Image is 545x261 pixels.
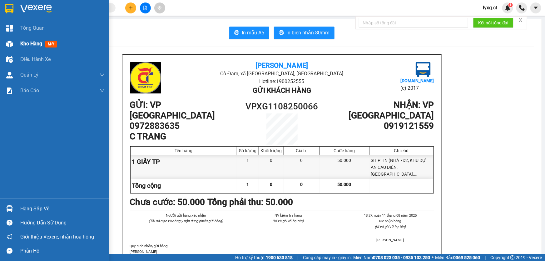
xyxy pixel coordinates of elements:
[157,6,162,10] span: aim
[20,233,94,241] span: Giới thiệu Vexere, nhận hoa hồng
[533,5,539,11] span: caret-down
[320,121,434,131] h1: 0919121559
[6,56,13,63] img: warehouse-icon
[353,254,430,261] span: Miền Nam
[208,197,293,207] b: Tổng phải thu: 50.000
[7,220,12,226] span: question-circle
[259,155,284,179] div: 0
[478,19,508,26] span: Kết nối tổng đài
[435,254,480,261] span: Miền Bắc
[130,197,205,207] b: Chưa cước : 50.000
[266,255,293,260] strong: 1900 633 818
[510,255,515,260] span: copyright
[286,29,329,37] span: In biên nhận 80mm
[400,78,434,83] b: [DOMAIN_NAME]
[303,254,352,261] span: Cung cấp máy in - giấy in:
[485,254,486,261] span: |
[100,88,105,93] span: down
[347,213,434,218] li: 18:27, ngày 11 tháng 08 năm 2025
[478,4,502,12] span: lyxg.ct
[279,30,284,36] span: printer
[20,71,38,79] span: Quản Lý
[239,148,257,153] div: Số lượng
[58,23,261,31] li: Hotline: 1900252555
[274,27,334,39] button: printerIn biên nhận 80mm
[373,255,430,260] strong: 0708 023 035 - 0935 103 250
[130,249,434,254] p: [PERSON_NAME]
[320,155,369,179] div: 50.000
[6,41,13,47] img: warehouse-icon
[8,8,39,39] img: logo.jpg
[518,18,523,22] span: close
[349,100,434,121] b: NHẬN : VP [GEOGRAPHIC_DATA]
[272,219,304,223] i: (Kí và ghi rõ họ tên)
[100,73,105,78] span: down
[371,148,432,153] div: Ghi chú
[130,62,161,93] img: logo.jpg
[125,3,136,13] button: plus
[6,25,13,32] img: dashboard-icon
[130,243,434,254] div: Quy định nhận/gửi hàng :
[6,205,13,212] img: warehouse-icon
[473,18,513,28] button: Kết nối tổng đài
[321,148,367,153] div: Cước hàng
[244,100,320,113] h1: VPXG1108250066
[181,70,383,78] li: Cổ Đạm, xã [GEOGRAPHIC_DATA], [GEOGRAPHIC_DATA]
[247,182,249,187] span: 1
[181,78,383,85] li: Hotline: 1900252555
[58,15,261,23] li: Cổ Đạm, xã [GEOGRAPHIC_DATA], [GEOGRAPHIC_DATA]
[132,148,235,153] div: Tên hàng
[142,213,230,218] li: Người gửi hàng xác nhận
[508,3,513,7] sup: 1
[131,155,237,179] div: 1 GIẤY TP
[432,256,434,259] span: ⚪️
[20,204,105,213] div: Hàng sắp về
[154,3,165,13] button: aim
[7,234,12,240] span: notification
[245,213,332,218] li: NV kiểm tra hàng
[130,100,215,121] b: GỬI : VP [GEOGRAPHIC_DATA]
[285,148,318,153] div: Giá trị
[20,24,45,32] span: Tổng Quan
[6,88,13,94] img: solution-icon
[5,4,13,13] img: logo-vxr
[400,84,434,92] li: (c) 2017
[337,182,351,187] span: 50.000
[20,246,105,256] div: Phản hồi
[237,155,259,179] div: 1
[509,3,512,7] span: 1
[6,72,13,78] img: warehouse-icon
[149,219,223,223] i: (Tôi đã đọc và đồng ý nộp dung phiếu gửi hàng)
[20,41,42,47] span: Kho hàng
[140,3,151,13] button: file-add
[253,87,311,94] b: Gửi khách hàng
[20,218,105,228] div: Hướng dẫn sử dụng
[284,155,320,179] div: 0
[505,5,511,11] img: icon-new-feature
[359,18,468,28] input: Nhập số tổng đài
[130,121,244,131] h1: 0972883635
[45,41,57,48] span: mới
[229,27,269,39] button: printerIn mẫu A5
[242,29,264,37] span: In mẫu A5
[234,30,239,36] span: printer
[129,6,133,10] span: plus
[130,131,244,142] h1: C TRANG
[20,87,39,94] span: Báo cáo
[347,237,434,243] li: [PERSON_NAME]
[375,224,406,229] i: (Kí và ghi rõ họ tên)
[530,3,541,13] button: caret-down
[453,255,480,260] strong: 0369 525 060
[270,182,273,187] span: 0
[255,62,308,69] b: [PERSON_NAME]
[7,248,12,254] span: message
[132,182,161,189] span: Tổng cộng
[20,55,51,63] span: Điều hành xe
[297,254,298,261] span: |
[369,155,434,179] div: SHIP HN (NHÀ 7D2, KHU DỰ ÁN CẦU DIỄN, [GEOGRAPHIC_DATA], [GEOGRAPHIC_DATA], [GEOGRAPHIC_DATA])
[347,218,434,224] li: NV nhận hàng
[519,5,525,11] img: phone-icon
[300,182,303,187] span: 0
[416,62,431,77] img: logo.jpg
[8,45,93,66] b: GỬI : VP [GEOGRAPHIC_DATA]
